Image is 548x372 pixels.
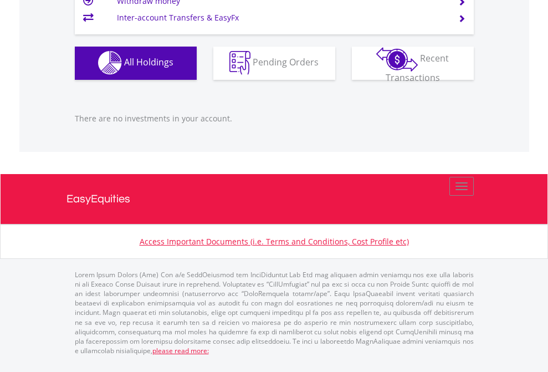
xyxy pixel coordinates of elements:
td: Inter-account Transfers & EasyFx [117,9,444,26]
button: Recent Transactions [352,47,474,80]
span: Pending Orders [253,56,319,68]
a: please read more: [152,346,209,355]
a: EasyEquities [66,174,482,224]
button: Pending Orders [213,47,335,80]
img: holdings-wht.png [98,51,122,75]
p: There are no investments in your account. [75,113,474,124]
img: transactions-zar-wht.png [376,47,418,72]
a: Access Important Documents (i.e. Terms and Conditions, Cost Profile etc) [140,236,409,247]
span: All Holdings [124,56,173,68]
span: Recent Transactions [386,52,449,84]
img: pending_instructions-wht.png [229,51,250,75]
button: All Holdings [75,47,197,80]
p: Lorem Ipsum Dolors (Ame) Con a/e SeddOeiusmod tem InciDiduntut Lab Etd mag aliquaen admin veniamq... [75,270,474,355]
